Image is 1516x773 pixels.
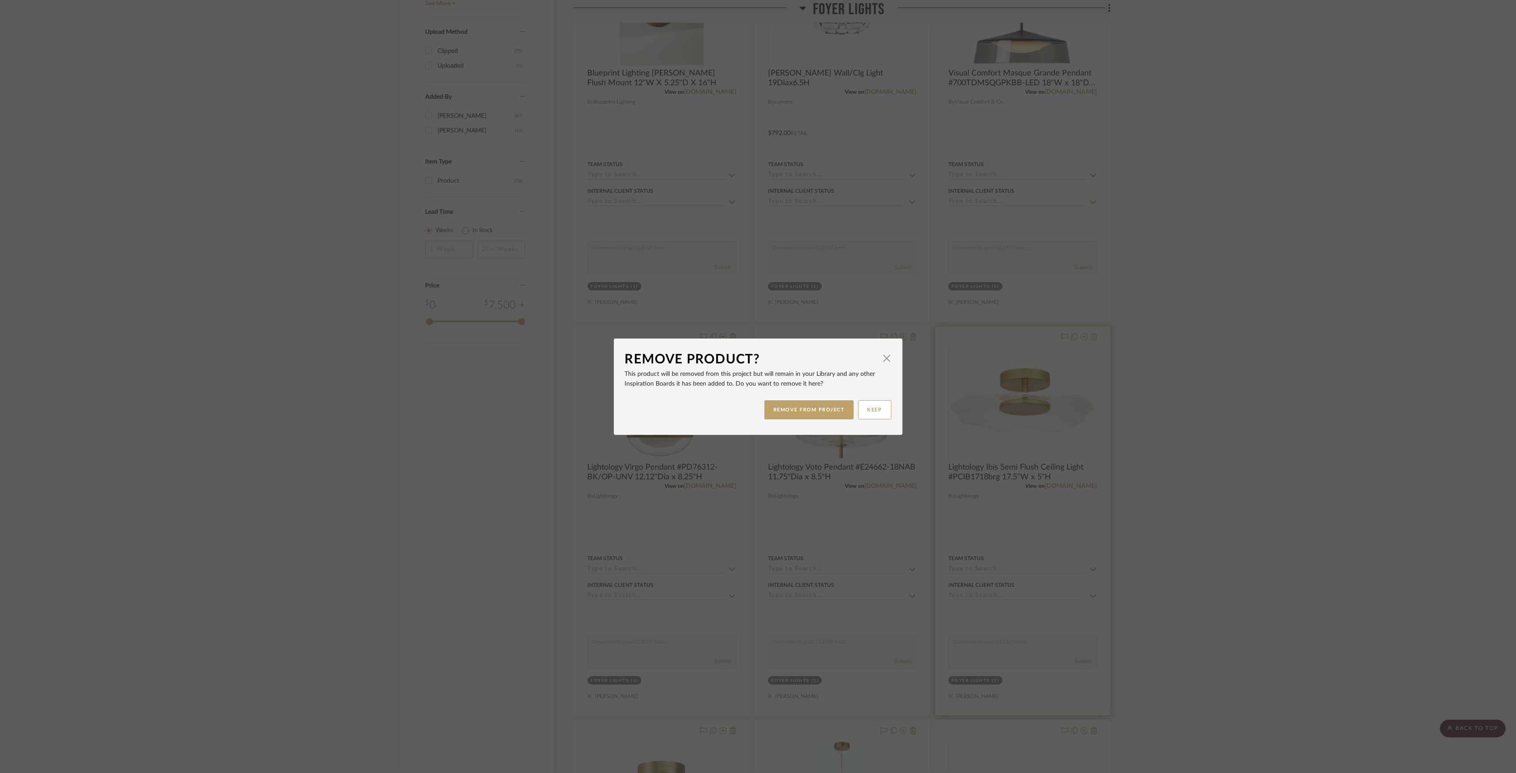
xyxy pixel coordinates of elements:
[878,350,896,367] button: Close
[858,400,891,419] button: KEEP
[625,350,891,369] dialog-header: Remove Product?
[764,400,854,419] button: REMOVE FROM PROJECT
[625,369,891,389] p: This product will be removed from this project but will remain in your Library and any other Insp...
[625,350,878,369] div: Remove Product?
